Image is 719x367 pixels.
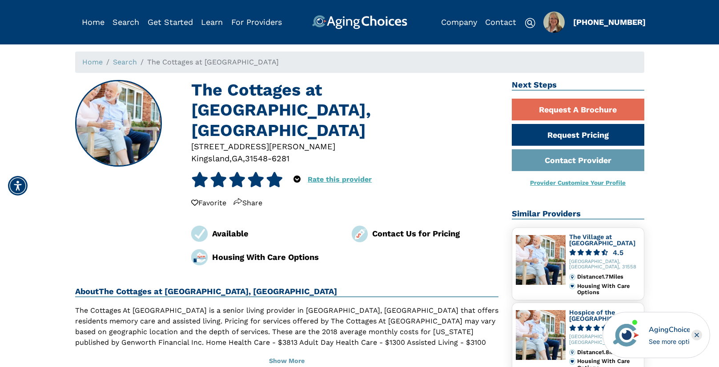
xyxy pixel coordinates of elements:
h1: The Cottages at [GEOGRAPHIC_DATA], [GEOGRAPHIC_DATA] [191,80,498,140]
a: Home [82,58,103,66]
img: The Cottages at Camden, Kingsland GA [76,81,161,166]
div: Popover trigger [293,172,301,187]
div: 31548-6281 [245,152,289,164]
img: distance.svg [569,274,575,280]
div: Popover trigger [112,15,139,29]
a: The Village at [GEOGRAPHIC_DATA] [569,233,635,247]
a: Rate this provider [308,175,372,183]
div: 4.5 [613,249,623,256]
a: Search [112,17,139,27]
div: Contact Us for Pricing [372,227,498,239]
div: Distance 1.8 Miles [577,349,640,355]
a: [PHONE_NUMBER] [573,17,646,27]
a: Home [82,17,104,27]
div: Accessibility Menu [8,176,28,195]
span: , [243,154,245,163]
div: [STREET_ADDRESS][PERSON_NAME] [191,140,498,152]
a: Company [441,17,477,27]
h2: Next Steps [512,80,644,91]
a: 5.0 [569,325,640,331]
div: Favorite [191,198,226,208]
a: Request A Brochure [512,99,644,120]
img: primary.svg [569,283,575,289]
a: Hospice of the [GEOGRAPHIC_DATA] [569,309,635,322]
img: AgingChoices [312,15,407,29]
div: AgingChoices Navigator [649,324,690,335]
a: Provider Customize Your Profile [530,179,626,186]
img: avatar [611,320,641,350]
h2: About The Cottages at [GEOGRAPHIC_DATA], [GEOGRAPHIC_DATA] [75,287,499,297]
a: 4.5 [569,249,640,256]
img: 0d6ac745-f77c-4484-9392-b54ca61ede62.jpg [543,12,565,33]
div: Housing With Care Options [577,283,640,296]
div: Popover trigger [543,12,565,33]
a: Request Pricing [512,124,644,146]
a: Contact Provider [512,149,644,171]
div: [GEOGRAPHIC_DATA], [GEOGRAPHIC_DATA], 31548 [569,334,640,346]
span: Kingsland [191,154,229,163]
a: Search [113,58,137,66]
span: The Cottages at [GEOGRAPHIC_DATA] [147,58,279,66]
img: distance.svg [569,349,575,355]
div: [GEOGRAPHIC_DATA], [GEOGRAPHIC_DATA], 31558 [569,259,640,271]
a: Contact [485,17,516,27]
span: GA [232,154,243,163]
a: Get Started [148,17,193,27]
div: Housing With Care Options [212,251,338,263]
div: See more options [649,337,690,346]
div: Share [233,198,262,208]
nav: breadcrumb [75,52,644,73]
h2: Similar Providers [512,209,644,219]
div: Available [212,227,338,239]
img: search-icon.svg [525,18,535,28]
div: Close [691,330,702,340]
span: , [229,154,232,163]
a: Learn [201,17,223,27]
div: Distance 1.7 Miles [577,274,640,280]
a: For Providers [231,17,282,27]
img: primary.svg [569,358,575,364]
